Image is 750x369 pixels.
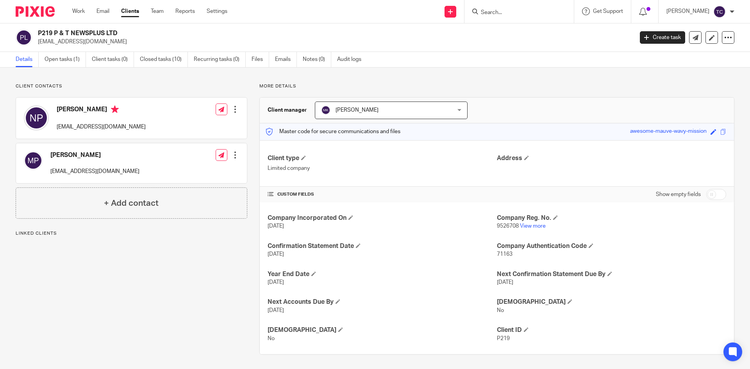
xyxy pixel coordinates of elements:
[336,107,379,113] span: [PERSON_NAME]
[92,52,134,67] a: Client tasks (0)
[666,7,709,15] p: [PERSON_NAME]
[268,214,497,222] h4: Company Incorporated On
[303,52,331,67] a: Notes (0)
[268,336,275,341] span: No
[121,7,139,15] a: Clients
[50,168,139,175] p: [EMAIL_ADDRESS][DOMAIN_NAME]
[630,127,707,136] div: awesome-mauve-wavy-mission
[497,154,726,162] h4: Address
[268,242,497,250] h4: Confirmation Statement Date
[268,154,497,162] h4: Client type
[57,105,146,115] h4: [PERSON_NAME]
[151,7,164,15] a: Team
[497,336,510,341] span: P219
[593,9,623,14] span: Get Support
[268,191,497,198] h4: CUSTOM FIELDS
[111,105,119,113] i: Primary
[72,7,85,15] a: Work
[140,52,188,67] a: Closed tasks (10)
[497,280,513,285] span: [DATE]
[640,31,685,44] a: Create task
[337,52,367,67] a: Audit logs
[24,151,43,170] img: svg%3E
[497,326,726,334] h4: Client ID
[104,197,159,209] h4: + Add contact
[16,52,39,67] a: Details
[50,151,139,159] h4: [PERSON_NAME]
[45,52,86,67] a: Open tasks (1)
[497,270,726,278] h4: Next Confirmation Statement Due By
[268,106,307,114] h3: Client manager
[497,223,519,229] span: 9526708
[268,280,284,285] span: [DATE]
[656,191,701,198] label: Show empty fields
[497,298,726,306] h4: [DEMOGRAPHIC_DATA]
[268,298,497,306] h4: Next Accounts Due By
[713,5,726,18] img: svg%3E
[96,7,109,15] a: Email
[268,326,497,334] h4: [DEMOGRAPHIC_DATA]
[38,38,628,46] p: [EMAIL_ADDRESS][DOMAIN_NAME]
[268,308,284,313] span: [DATE]
[497,214,726,222] h4: Company Reg. No.
[266,128,400,135] p: Master code for secure communications and files
[275,52,297,67] a: Emails
[194,52,246,67] a: Recurring tasks (0)
[57,123,146,131] p: [EMAIL_ADDRESS][DOMAIN_NAME]
[207,7,227,15] a: Settings
[24,105,49,130] img: svg%3E
[268,270,497,278] h4: Year End Date
[497,251,512,257] span: 71163
[497,242,726,250] h4: Company Authentication Code
[16,29,32,46] img: svg%3E
[268,223,284,229] span: [DATE]
[268,251,284,257] span: [DATE]
[480,9,550,16] input: Search
[16,6,55,17] img: Pixie
[520,223,546,229] a: View more
[259,83,734,89] p: More details
[268,164,497,172] p: Limited company
[16,230,247,237] p: Linked clients
[497,308,504,313] span: No
[321,105,330,115] img: svg%3E
[16,83,247,89] p: Client contacts
[252,52,269,67] a: Files
[175,7,195,15] a: Reports
[38,29,510,37] h2: P219 P & T NEWSPLUS LTD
